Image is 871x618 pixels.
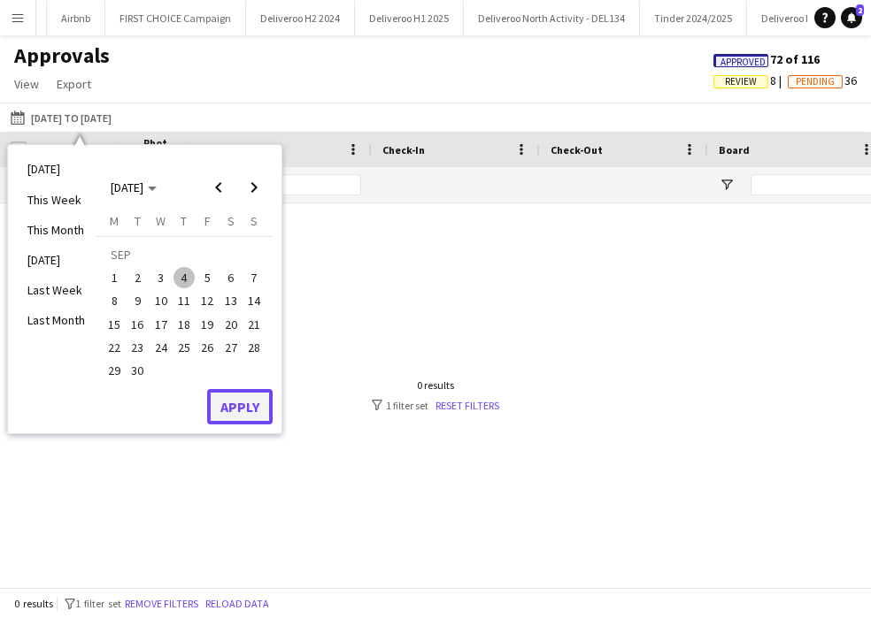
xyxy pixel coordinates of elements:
span: T [135,213,141,229]
button: 08-09-2025 [103,289,126,312]
button: 24-09-2025 [150,336,173,359]
span: 30 [127,360,149,381]
li: This Month [17,215,96,245]
button: 16-09-2025 [126,313,149,336]
span: 6 [220,267,242,288]
span: 10 [150,291,172,312]
span: 26 [197,337,218,358]
button: 02-09-2025 [126,266,149,289]
button: Deliveroo North Activity - DEL134 [464,1,640,35]
li: Last Week [17,275,96,305]
span: 1 [104,267,125,288]
li: Last Month [17,305,96,335]
span: Export [57,76,91,92]
span: S [227,213,235,229]
button: 30-09-2025 [126,359,149,382]
span: 36 [788,72,857,88]
span: 2 [856,4,864,16]
button: Airbnb [47,1,105,35]
button: 25-09-2025 [173,336,196,359]
button: 05-09-2025 [196,266,219,289]
span: 13 [220,291,242,312]
td: SEP [103,243,266,266]
span: 24 [150,337,172,358]
button: FIRST CHOICE Campaign [105,1,246,35]
div: 1 filter set [372,399,499,412]
button: 06-09-2025 [219,266,242,289]
button: Deliveroo H1 2025 [355,1,464,35]
button: 28-09-2025 [243,336,266,359]
button: 14-09-2025 [243,289,266,312]
button: 22-09-2025 [103,336,126,359]
li: [DATE] [17,245,96,275]
button: 01-09-2025 [103,266,126,289]
a: View [7,72,46,95]
button: 07-09-2025 [243,266,266,289]
span: S [251,213,258,229]
button: 29-09-2025 [103,359,126,382]
a: Export [50,72,98,95]
button: Remove filters [121,594,202,614]
span: Review [725,76,757,88]
button: 18-09-2025 [173,313,196,336]
span: 4 [173,267,195,288]
span: Check-Out [551,143,603,156]
span: 11 [173,291,195,312]
div: 0 results [372,378,499,392]
button: 13-09-2025 [219,289,242,312]
button: Deliveroo H2 2024 [246,1,355,35]
button: 17-09-2025 [150,313,173,336]
span: 28 [243,337,265,358]
span: 27 [220,337,242,358]
span: 20 [220,314,242,335]
span: 22 [104,337,125,358]
button: 09-09-2025 [126,289,149,312]
button: Choose month and year [104,172,164,203]
span: 7 [243,267,265,288]
input: Column with Header Selection [11,141,27,157]
span: 25 [173,337,195,358]
span: 17 [150,314,172,335]
button: 21-09-2025 [243,313,266,336]
span: 14 [243,291,265,312]
span: 3 [150,267,172,288]
a: Reset filters [435,399,499,412]
span: 8 [104,291,125,312]
a: 2 [841,7,862,28]
button: 03-09-2025 [150,266,173,289]
span: 19 [197,314,218,335]
span: 5 [197,267,218,288]
li: [DATE] [17,154,96,184]
span: 9 [127,291,149,312]
input: Name Filter Input [246,174,361,195]
span: [DATE] [111,179,143,195]
button: 04-09-2025 [173,266,196,289]
span: T [181,213,187,229]
span: W [156,213,166,229]
span: Date [37,143,62,156]
button: Open Filter Menu [719,177,735,193]
span: Approved [721,57,766,68]
button: 23-09-2025 [126,336,149,359]
button: 15-09-2025 [103,313,126,336]
span: 8 [713,72,788,88]
button: 20-09-2025 [219,313,242,336]
li: This Week [17,185,96,215]
span: 15 [104,314,125,335]
button: 11-09-2025 [173,289,196,312]
span: 23 [127,337,149,358]
span: View [14,76,39,92]
span: 16 [127,314,149,335]
button: 10-09-2025 [150,289,173,312]
span: 29 [104,360,125,381]
button: Previous month [201,170,236,205]
button: 26-09-2025 [196,336,219,359]
span: 72 of 116 [713,51,820,67]
span: 21 [243,314,265,335]
button: Next month [236,170,272,205]
button: Reload data [202,594,273,614]
span: Name [214,143,243,156]
span: 2 [127,267,149,288]
span: Board [719,143,750,156]
span: 1 filter set [75,597,121,610]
